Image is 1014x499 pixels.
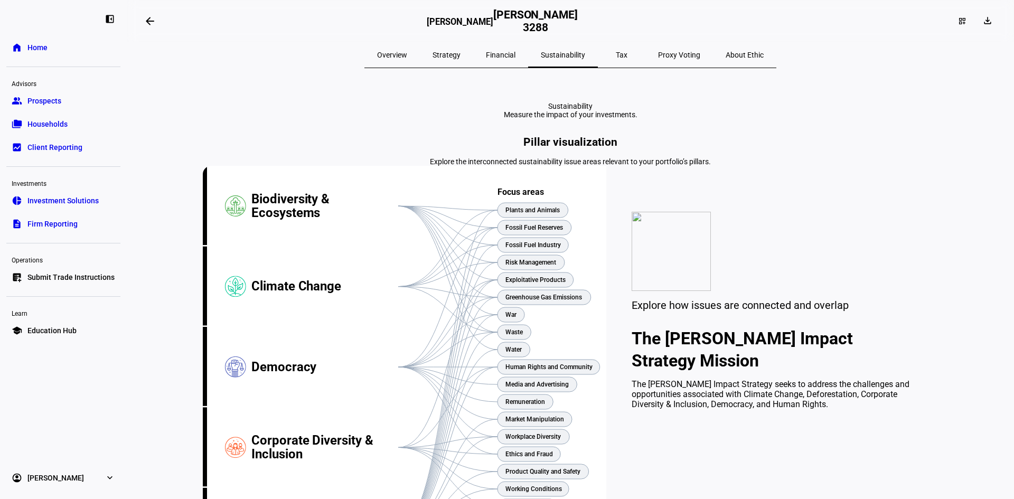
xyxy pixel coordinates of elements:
text: Media and Advertising [505,381,569,388]
span: Overview [377,51,407,59]
a: descriptionFirm Reporting [6,213,120,234]
text: Remuneration [505,398,545,406]
text: Risk Management [505,259,556,266]
span: [PERSON_NAME] [27,473,84,483]
span: Strategy [433,51,461,59]
mat-icon: download [982,15,993,26]
div: Biodiversity & Ecosystems [251,166,398,246]
div: Investments [6,175,120,190]
span: Client Reporting [27,142,82,153]
eth-mat-symbol: school [12,325,22,336]
h2: Pillar visualization [203,136,938,148]
text: Market Manipulation [505,416,564,423]
eth-mat-symbol: pie_chart [12,195,22,206]
text: Human Rights and Community [505,363,593,371]
text: Focus areas [497,187,544,197]
span: Proxy Voting [658,51,700,59]
mat-icon: dashboard_customize [958,17,966,25]
eth-mat-symbol: left_panel_close [105,14,115,24]
span: Investment Solutions [27,195,99,206]
span: Submit Trade Instructions [27,272,115,283]
div: Advisors [6,76,120,90]
text: Exploitative Products [505,276,566,284]
a: homeHome [6,37,120,58]
div: Operations [6,252,120,267]
eth-report-page-title: Sustainability [203,102,938,119]
img: values.svg [632,212,711,291]
text: War [505,311,517,318]
eth-mat-symbol: list_alt_add [12,272,22,283]
h2: The [PERSON_NAME] Impact Strategy Mission [632,327,913,372]
h2: [PERSON_NAME] 3288 [493,8,578,34]
eth-mat-symbol: description [12,219,22,229]
h3: [PERSON_NAME] [427,17,493,33]
eth-mat-symbol: bid_landscape [12,142,22,153]
div: Explore how issues are connected and overlap [632,299,913,312]
span: Firm Reporting [27,219,78,229]
text: Working Conditions [505,485,562,493]
span: About Ethic [726,51,764,59]
div: Learn [6,305,120,320]
span: Prospects [27,96,61,106]
div: Explore the interconnected sustainability issue areas relevant to your portfolio’s pillars. [203,157,938,166]
text: Product Quality and Safety [505,468,580,475]
text: Water [505,346,522,353]
span: Education Hub [27,325,77,336]
a: bid_landscapeClient Reporting [6,137,120,158]
mat-icon: arrow_backwards [144,15,156,27]
eth-mat-symbol: account_circle [12,473,22,483]
text: Greenhouse Gas Emissions [505,294,582,301]
text: Fossil Fuel Reserves [505,224,563,231]
span: Sustainability [541,51,585,59]
a: groupProspects [6,90,120,111]
text: Ethics and Fraud [505,450,553,458]
div: Measure the impact of your investments. [504,110,637,119]
div: Climate Change [251,247,398,327]
span: Home [27,42,48,53]
eth-mat-symbol: group [12,96,22,106]
text: Waste [505,328,523,336]
text: Fossil Fuel Industry [505,241,561,249]
eth-mat-symbol: expand_more [105,473,115,483]
eth-mat-symbol: folder_copy [12,119,22,129]
span: Financial [486,51,515,59]
eth-mat-symbol: home [12,42,22,53]
span: Households [27,119,68,129]
div: Democracy [251,327,398,407]
span: Tax [616,51,627,59]
div: The [PERSON_NAME] Impact Strategy seeks to address the challenges and opportunities associated wi... [632,379,913,409]
text: Workplace Diversity [505,433,561,440]
div: Corporate Diversity & Inclusion [251,408,398,488]
div: Sustainability [504,102,637,110]
a: pie_chartInvestment Solutions [6,190,120,211]
a: folder_copyHouseholds [6,114,120,135]
text: Plants and Animals [505,206,560,214]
